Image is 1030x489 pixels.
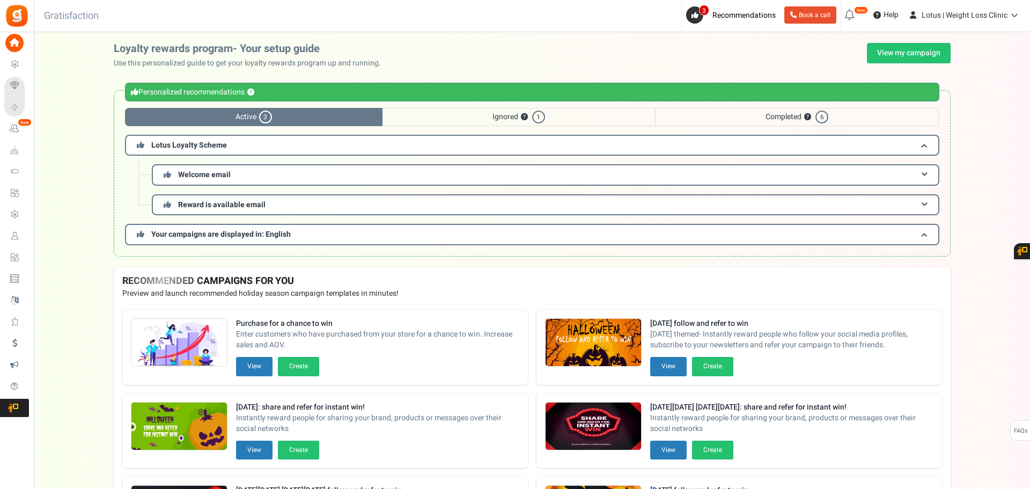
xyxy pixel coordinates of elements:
[125,108,382,126] span: Active
[259,111,272,123] span: 3
[655,108,939,126] span: Completed
[151,140,227,151] span: Lotus Loyalty Scheme
[804,114,811,121] button: ?
[5,4,29,28] img: Gratisfaction
[650,441,687,459] button: View
[650,413,933,434] span: Instantly reward people for sharing your brand, products or messages over their social networks
[784,6,836,24] a: Book a call
[247,89,254,96] button: ?
[854,6,868,14] em: New
[881,10,899,20] span: Help
[869,6,903,24] a: Help
[131,319,227,367] img: Recommended Campaigns
[125,83,939,101] div: Personalized recommendations
[278,441,319,459] button: Create
[546,403,641,451] img: Recommended Campaigns
[122,276,942,287] h4: RECOMMENDED CAMPAIGNS FOR YOU
[650,329,933,351] span: [DATE] themed- Instantly reward people who follow your social media profiles, subscribe to your n...
[122,288,942,299] p: Preview and launch recommended holiday season campaign templates in minutes!
[712,10,776,21] span: Recommendations
[236,357,273,376] button: View
[278,357,319,376] button: Create
[131,403,227,451] img: Recommended Campaigns
[236,441,273,459] button: View
[1013,421,1028,441] span: FAQs
[650,318,933,329] strong: [DATE] follow and refer to win
[686,6,780,24] a: 3 Recommendations
[650,357,687,376] button: View
[114,43,389,55] h2: Loyalty rewards program- Your setup guide
[922,10,1007,21] span: Lotus | Weight Loss Clinic
[178,169,231,180] span: Welcome email
[114,58,389,69] p: Use this personalized guide to get your loyalty rewards program up and running.
[815,111,828,123] span: 6
[521,114,528,121] button: ?
[532,111,545,123] span: 1
[4,120,29,138] a: New
[18,119,32,126] em: New
[236,318,519,329] strong: Purchase for a chance to win
[867,43,951,63] a: View my campaign
[32,5,111,27] h3: Gratisfaction
[650,402,933,413] strong: [DATE][DATE] [DATE][DATE]: share and refer for instant win!
[151,229,291,240] span: Your campaigns are displayed in: English
[546,319,641,367] img: Recommended Campaigns
[382,108,655,126] span: Ignored
[699,5,709,16] span: 3
[236,413,519,434] span: Instantly reward people for sharing your brand, products or messages over their social networks
[692,357,733,376] button: Create
[178,199,266,210] span: Reward is available email
[236,329,519,351] span: Enter customers who have purchased from your store for a chance to win. Increase sales and AOV.
[236,402,519,413] strong: [DATE]: share and refer for instant win!
[692,441,733,459] button: Create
